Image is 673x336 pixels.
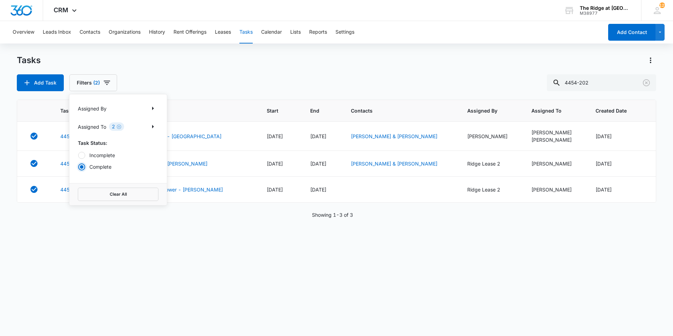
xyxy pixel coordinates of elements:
[147,103,158,114] button: Show Assigned By filters
[659,2,665,8] div: notifications count
[78,152,158,159] label: Incomplete
[17,55,41,66] h1: Tasks
[596,107,634,114] span: Created Date
[580,5,631,11] div: account name
[267,133,283,139] span: [DATE]
[69,74,117,91] button: Filters(2)
[109,21,141,43] button: Organizations
[109,122,124,131] div: 2
[60,107,240,114] span: Task
[78,139,158,147] p: Task Status:
[596,187,612,193] span: [DATE]
[580,11,631,16] div: account id
[531,129,579,136] div: [PERSON_NAME]
[78,163,158,170] label: Complete
[54,6,68,14] span: CRM
[215,21,231,43] button: Leases
[467,186,515,193] div: Ridge Lease 2
[267,107,283,114] span: Start
[312,211,353,219] p: Showing 1-3 of 3
[13,21,34,43] button: Overview
[531,107,569,114] span: Assigned To
[309,21,327,43] button: Reports
[467,133,515,140] div: [PERSON_NAME]
[261,21,282,43] button: Calendar
[335,21,354,43] button: Settings
[351,133,437,139] a: [PERSON_NAME] & [PERSON_NAME]
[659,2,665,8] span: 125
[239,21,253,43] button: Tasks
[116,124,121,129] button: Clear
[147,121,158,132] button: Show Assigned To filters
[596,133,612,139] span: [DATE]
[60,160,208,167] a: 4454-202 - Work Order - Smoke Detector - [PERSON_NAME]
[60,133,222,140] a: 4454-202 Work Order - Dishwasher Leaking - [GEOGRAPHIC_DATA]
[267,161,283,167] span: [DATE]
[60,186,223,193] a: 4454-202 Work Order Disposal not getting power - [PERSON_NAME]
[310,161,326,167] span: [DATE]
[78,105,107,112] p: Assigned By
[80,21,100,43] button: Contacts
[467,107,504,114] span: Assigned By
[310,187,326,193] span: [DATE]
[351,161,437,167] a: [PERSON_NAME] & [PERSON_NAME]
[78,123,106,130] p: Assigned To
[17,74,64,91] button: Add Task
[267,187,283,193] span: [DATE]
[351,107,440,114] span: Contacts
[531,136,579,143] div: [PERSON_NAME]
[645,55,656,66] button: Actions
[174,21,206,43] button: Rent Offerings
[547,74,656,91] input: Search Tasks
[93,80,100,85] span: (2)
[290,21,301,43] button: Lists
[531,186,579,193] div: [PERSON_NAME]
[78,188,158,201] button: Clear All
[467,160,515,167] div: Ridge Lease 2
[531,160,579,167] div: [PERSON_NAME]
[149,21,165,43] button: History
[43,21,71,43] button: Leads Inbox
[641,77,652,88] button: Clear
[608,24,655,41] button: Add Contact
[310,107,324,114] span: End
[596,161,612,167] span: [DATE]
[310,133,326,139] span: [DATE]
